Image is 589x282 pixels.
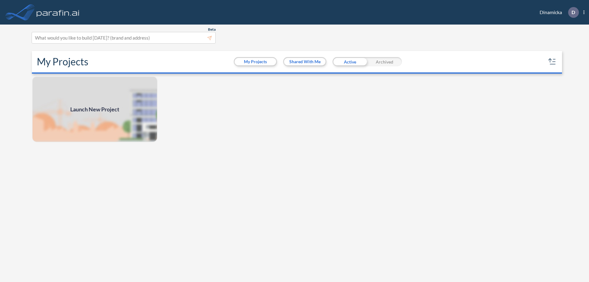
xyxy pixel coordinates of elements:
[208,27,216,32] span: Beta
[333,57,367,66] div: Active
[572,10,575,15] p: D
[530,7,584,18] div: Dinamicka
[35,6,81,18] img: logo
[32,76,158,142] img: add
[32,76,158,142] a: Launch New Project
[37,56,88,68] h2: My Projects
[284,58,325,65] button: Shared With Me
[235,58,276,65] button: My Projects
[547,57,557,67] button: sort
[367,57,402,66] div: Archived
[70,105,119,114] span: Launch New Project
